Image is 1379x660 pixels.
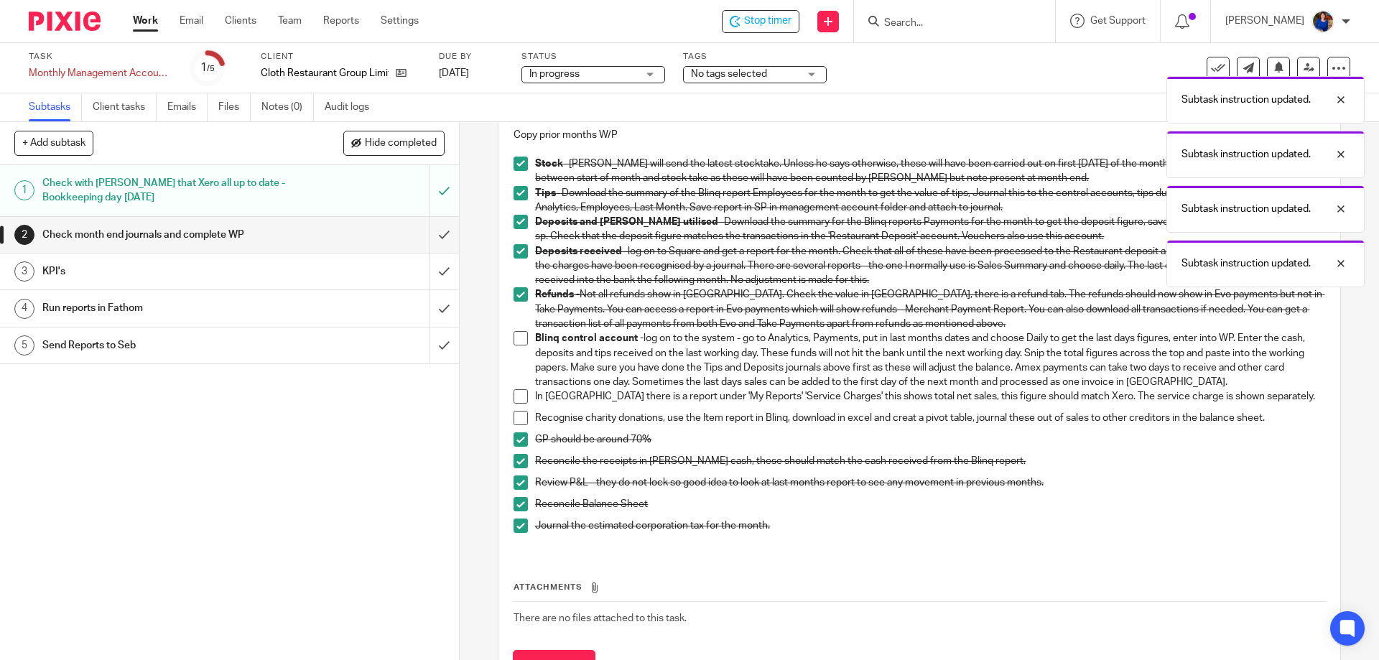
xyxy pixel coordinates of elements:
a: Subtasks [29,93,82,121]
p: log on to the system - go to Analytics, Payments, put in last months dates and choose Daily to ge... [535,331,1324,389]
h1: Run reports in Fathom [42,297,291,319]
p: Not all refunds show in [GEOGRAPHIC_DATA]. Check the value in [GEOGRAPHIC_DATA], there is a refun... [535,287,1324,331]
p: - Download the summary for the Blinq reports Payments for the month to get the deposit figure, sa... [535,215,1324,244]
div: Monthly Management Accounts - Cloth [29,66,172,80]
strong: Refunds - [535,289,580,299]
label: Due by [439,51,503,62]
strong: Deposits and [PERSON_NAME] utilised [535,217,718,227]
p: Subtask instruction updated. [1181,202,1311,216]
p: In [GEOGRAPHIC_DATA] there is a report under 'My Reports' 'Service Charges' this shows total net ... [535,389,1324,404]
label: Client [261,51,421,62]
p: GP should be around 70% [535,432,1324,447]
span: Hide completed [365,138,437,149]
label: Task [29,51,172,62]
strong: Blinq control account - [535,333,644,343]
strong: Deposits received [535,246,622,256]
p: Reconcile Balance Sheet [535,497,1324,511]
div: Cloth Restaurant Group Limited - Monthly Management Accounts - Cloth [722,10,799,33]
div: 1 [200,60,215,76]
strong: Tips [535,188,556,198]
p: Reconcile the receipts in [PERSON_NAME] cash, these should match the cash received from the Blinq... [535,454,1324,468]
p: Copy prior months W/P [514,128,1324,142]
label: Tags [683,51,827,62]
p: Subtask instruction updated. [1181,93,1311,107]
a: Clients [225,14,256,28]
span: There are no files attached to this task. [514,613,687,623]
a: Reports [323,14,359,28]
span: Attachments [514,583,582,591]
a: Settings [381,14,419,28]
img: Pixie [29,11,101,31]
a: Audit logs [325,93,380,121]
div: 1 [14,180,34,200]
p: Subtask instruction updated. [1181,147,1311,162]
a: Files [218,93,251,121]
label: Status [521,51,665,62]
p: Recognise charity donations, use the Item report in Blinq, download in excel and creat a pivot ta... [535,411,1324,425]
a: Client tasks [93,93,157,121]
span: In progress [529,69,580,79]
h1: Check month end journals and complete WP [42,224,291,246]
h1: Check with [PERSON_NAME] that Xero all up to date - Bookkeeping day [DATE] [42,172,291,209]
p: Subtask instruction updated. [1181,256,1311,271]
p: Review P&L - they do not lock so good idea to look at last months report to see any movement in p... [535,475,1324,490]
p: - [PERSON_NAME] will send the latest stocktake. Unless he says otherwise, these will have been ca... [535,157,1324,186]
a: Work [133,14,158,28]
a: Email [180,14,203,28]
a: Notes (0) [261,93,314,121]
div: 5 [14,335,34,355]
button: Hide completed [343,131,445,155]
p: Cloth Restaurant Group Limited [261,66,389,80]
h1: Send Reports to Seb [42,335,291,356]
small: /5 [207,65,215,73]
p: - log on to Square and get a report for the month. Check that all of these have been processed to... [535,244,1324,288]
div: 3 [14,261,34,282]
button: + Add subtask [14,131,93,155]
p: Journal the estimated corporation tax for the month. [535,519,1324,533]
div: 2 [14,225,34,245]
strong: Stock [535,159,563,169]
div: 4 [14,299,34,319]
h1: KPI's [42,261,291,282]
p: - Download the summary of the Blinq report Employees for the month to get the value of tips, Jour... [535,186,1324,215]
a: Emails [167,93,208,121]
a: Team [278,14,302,28]
span: [DATE] [439,68,469,78]
img: Nicole.jpeg [1311,10,1334,33]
